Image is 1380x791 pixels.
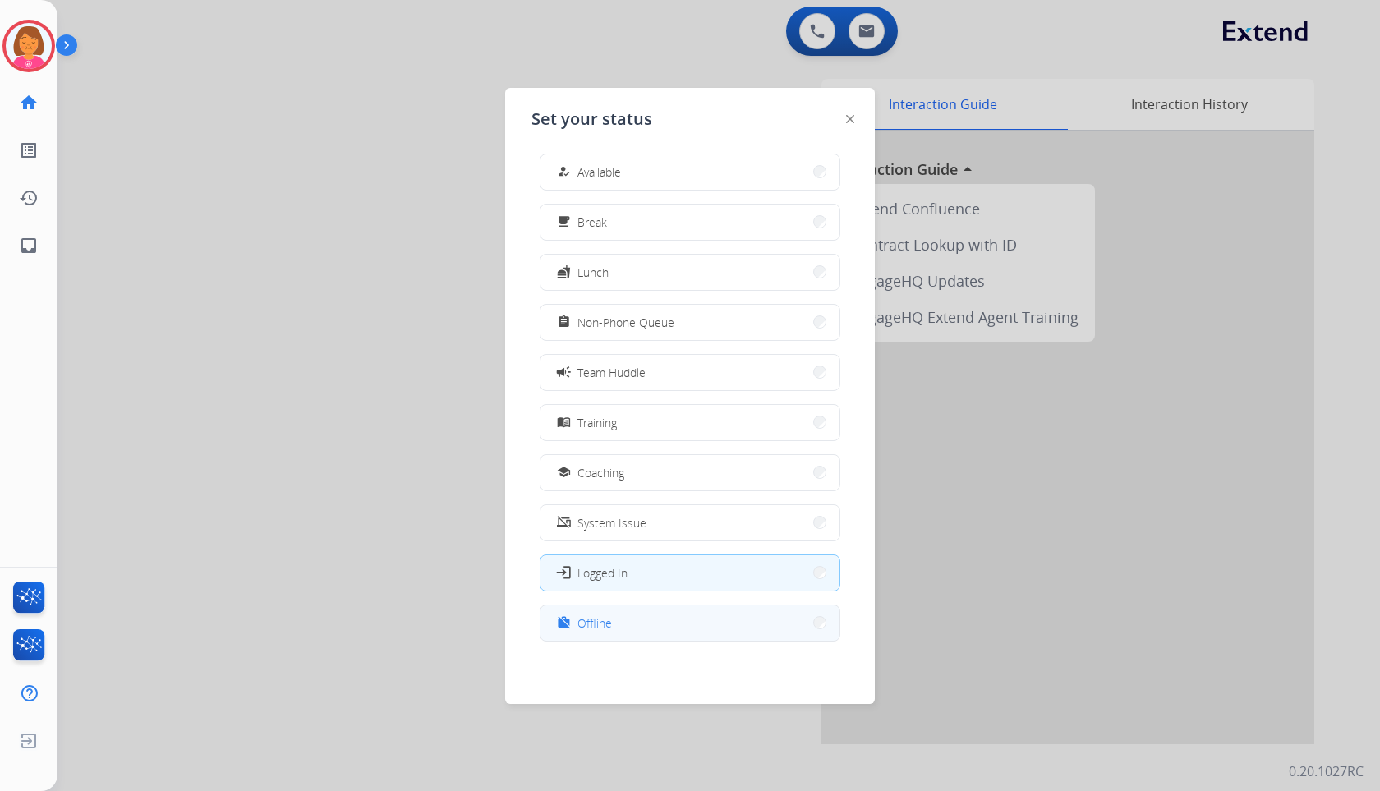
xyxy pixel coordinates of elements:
mat-icon: history [19,188,39,208]
button: Coaching [540,455,839,490]
img: close-button [846,115,854,123]
span: Non-Phone Queue [577,314,674,331]
mat-icon: home [19,93,39,113]
span: Lunch [577,264,609,281]
mat-icon: work_off [557,616,571,630]
mat-icon: free_breakfast [557,215,571,229]
button: Available [540,154,839,190]
mat-icon: campaign [555,364,572,380]
span: Set your status [531,108,652,131]
mat-icon: login [555,564,572,581]
button: Offline [540,605,839,641]
span: Training [577,414,617,431]
mat-icon: inbox [19,236,39,255]
mat-icon: menu_book [557,416,571,430]
button: Team Huddle [540,355,839,390]
mat-icon: assignment [557,315,571,329]
span: Available [577,163,621,181]
span: Offline [577,614,612,632]
mat-icon: how_to_reg [557,165,571,179]
span: Break [577,214,607,231]
mat-icon: phonelink_off [557,516,571,530]
button: Lunch [540,255,839,290]
span: System Issue [577,514,646,531]
button: Training [540,405,839,440]
mat-icon: fastfood [557,265,571,279]
mat-icon: list_alt [19,140,39,160]
span: Coaching [577,464,624,481]
mat-icon: school [557,466,571,480]
p: 0.20.1027RC [1289,761,1364,781]
img: avatar [6,23,52,69]
button: Logged In [540,555,839,591]
button: Break [540,205,839,240]
button: System Issue [540,505,839,540]
span: Team Huddle [577,364,646,381]
span: Logged In [577,564,628,582]
button: Non-Phone Queue [540,305,839,340]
